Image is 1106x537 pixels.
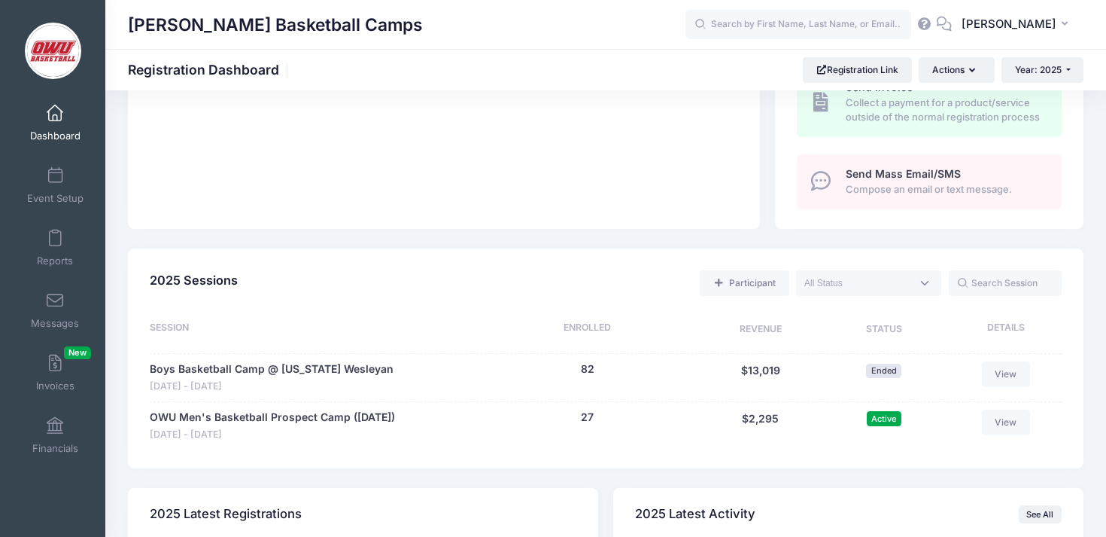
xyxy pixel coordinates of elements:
span: Reports [37,255,73,267]
h4: 2025 Latest Registrations [150,493,302,536]
div: Session [150,321,478,339]
span: Financials [32,442,78,455]
input: Search Session [949,270,1062,296]
a: View [982,410,1030,435]
span: Send Mass Email/SMS [846,167,961,180]
a: Boys Basketball Camp @ [US_STATE] Wesleyan [150,362,393,377]
button: Year: 2025 [1001,57,1083,83]
span: 2025 Sessions [150,273,238,288]
span: Dashboard [30,130,81,142]
span: New [64,346,91,359]
span: Ended [866,364,901,378]
span: Compose an email or text message. [846,182,1044,197]
a: Dashboard [20,96,91,149]
span: Event Setup [27,192,84,205]
h1: Registration Dashboard [128,62,292,78]
a: Financials [20,409,91,462]
a: Add a new manual registration [700,270,788,296]
h4: 2025 Latest Activity [635,493,755,536]
span: [DATE] - [DATE] [150,380,393,394]
a: Messages [20,284,91,337]
a: Registration Link [803,57,912,83]
button: 27 [581,410,594,426]
span: Year: 2025 [1015,64,1062,75]
button: Actions [919,57,994,83]
textarea: Search [804,276,911,290]
span: Messages [31,317,79,330]
a: InvoicesNew [20,346,91,399]
button: 82 [581,362,594,377]
img: David Vogel Basketball Camps [25,23,81,79]
a: Reports [20,221,91,274]
a: View [982,362,1030,387]
span: [DATE] - [DATE] [150,428,395,442]
span: [PERSON_NAME] [962,16,1056,32]
a: Event Setup [20,159,91,212]
input: Search by First Name, Last Name, or Email... [685,10,911,40]
a: Send Invoice Collect a payment for a product/service outside of the normal registration process [797,68,1062,137]
div: Details [943,321,1061,339]
span: Send Invoice [846,81,913,93]
span: Active [867,411,901,426]
span: Invoices [36,380,74,392]
button: [PERSON_NAME] [952,8,1083,42]
div: Enrolled [478,321,697,339]
a: Send Mass Email/SMS Compose an email or text message. [797,154,1062,209]
div: $2,295 [697,410,825,442]
div: Revenue [697,321,825,339]
h1: [PERSON_NAME] Basketball Camps [128,8,423,42]
div: $13,019 [697,362,825,394]
a: OWU Men's Basketball Prospect Camp ([DATE]) [150,410,395,426]
div: Status [825,321,943,339]
a: See All [1019,505,1062,523]
span: Collect a payment for a product/service outside of the normal registration process [846,96,1044,125]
